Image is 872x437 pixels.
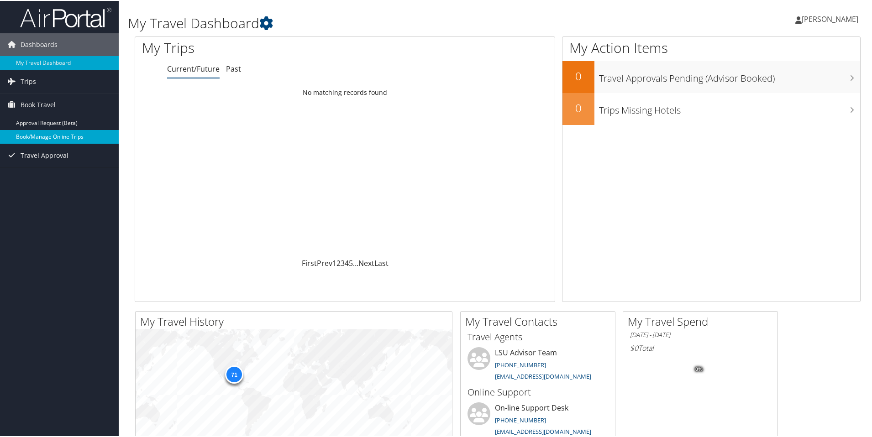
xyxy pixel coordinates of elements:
span: Book Travel [21,93,56,115]
a: 2 [336,257,341,267]
span: … [353,257,358,267]
a: Past [226,63,241,73]
a: Last [374,257,389,267]
h2: 0 [562,68,594,83]
a: Next [358,257,374,267]
h3: Travel Approvals Pending (Advisor Booked) [599,67,860,84]
h3: Travel Agents [468,330,608,343]
h1: My Action Items [562,37,860,57]
span: [PERSON_NAME] [802,13,858,23]
a: 4 [345,257,349,267]
div: 71 [225,364,243,383]
span: Dashboards [21,32,58,55]
td: No matching records found [135,83,555,100]
h6: Total [630,342,771,352]
a: 3 [341,257,345,267]
h2: My Travel History [140,313,452,328]
a: First [302,257,317,267]
a: [PHONE_NUMBER] [495,360,546,368]
h2: 0 [562,99,594,115]
a: 1 [332,257,336,267]
h3: Online Support [468,385,608,398]
h3: Trips Missing Hotels [599,99,860,116]
h2: My Travel Spend [628,313,777,328]
span: Travel Approval [21,143,68,166]
a: [PERSON_NAME] [795,5,867,32]
span: $0 [630,342,638,352]
a: 0Travel Approvals Pending (Advisor Booked) [562,60,860,92]
a: [PHONE_NUMBER] [495,415,546,423]
a: Current/Future [167,63,220,73]
h1: My Travel Dashboard [128,13,621,32]
a: 0Trips Missing Hotels [562,92,860,124]
a: 5 [349,257,353,267]
h1: My Trips [142,37,373,57]
h2: My Travel Contacts [465,313,615,328]
a: [EMAIL_ADDRESS][DOMAIN_NAME] [495,371,591,380]
h6: [DATE] - [DATE] [630,330,771,338]
a: Prev [317,257,332,267]
span: Trips [21,69,36,92]
img: airportal-logo.png [20,6,111,27]
tspan: 0% [695,366,703,371]
a: [EMAIL_ADDRESS][DOMAIN_NAME] [495,427,591,435]
li: LSU Advisor Team [463,346,613,384]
